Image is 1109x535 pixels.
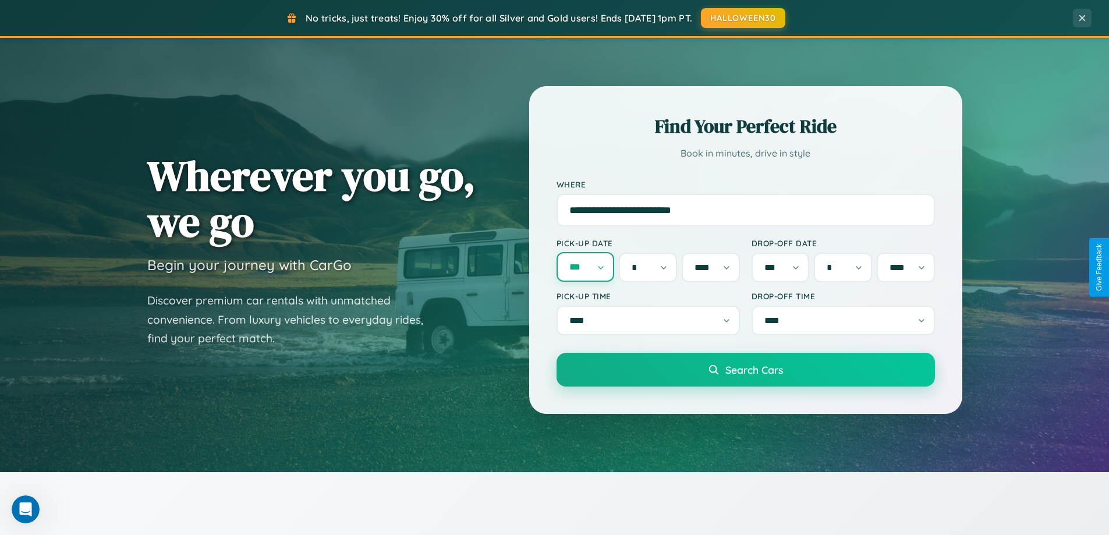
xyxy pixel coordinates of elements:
button: HALLOWEEN30 [701,8,785,28]
label: Pick-up Date [557,238,740,248]
button: Search Cars [557,353,935,387]
iframe: Intercom live chat [12,495,40,523]
label: Where [557,179,935,189]
span: Search Cars [725,363,783,376]
h3: Begin your journey with CarGo [147,256,352,274]
div: Give Feedback [1095,244,1103,291]
label: Pick-up Time [557,291,740,301]
p: Book in minutes, drive in style [557,145,935,162]
h2: Find Your Perfect Ride [557,114,935,139]
label: Drop-off Time [752,291,935,301]
label: Drop-off Date [752,238,935,248]
h1: Wherever you go, we go [147,153,476,245]
p: Discover premium car rentals with unmatched convenience. From luxury vehicles to everyday rides, ... [147,291,438,348]
span: No tricks, just treats! Enjoy 30% off for all Silver and Gold users! Ends [DATE] 1pm PT. [306,12,692,24]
